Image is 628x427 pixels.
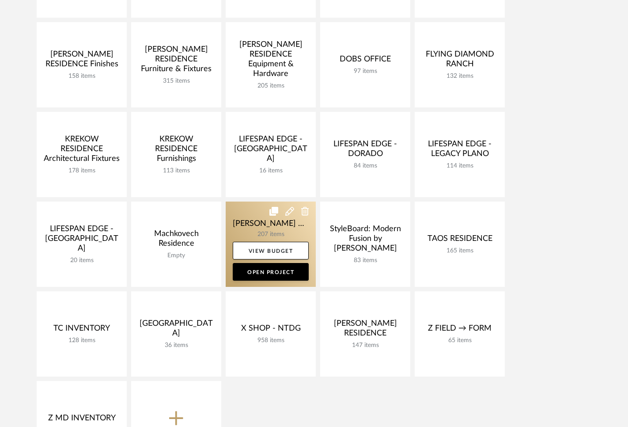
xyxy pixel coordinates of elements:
[138,134,214,167] div: KREKOW RESIDENCE Furnishings
[422,139,498,162] div: LIFESPAN EDGE - LEGACY PLANO
[422,337,498,344] div: 65 items
[44,257,120,264] div: 20 items
[422,162,498,170] div: 114 items
[44,72,120,80] div: 158 items
[44,167,120,175] div: 178 items
[327,319,403,342] div: [PERSON_NAME] RESIDENCE
[138,342,214,349] div: 36 items
[138,167,214,175] div: 113 items
[44,224,120,257] div: LIFESPAN EDGE - [GEOGRAPHIC_DATA]
[327,68,403,75] div: 97 items
[327,162,403,170] div: 84 items
[422,234,498,247] div: TAOS RESIDENCE
[422,247,498,255] div: 165 items
[138,45,214,77] div: [PERSON_NAME] RESIDENCE Furniture & Fixtures
[233,167,309,175] div: 16 items
[44,134,120,167] div: KREKOW RESIDENCE Architectural Fixtures
[327,257,403,264] div: 83 items
[138,77,214,85] div: 315 items
[233,40,309,82] div: [PERSON_NAME] RESIDENCE Equipment & Hardware
[422,324,498,337] div: Z FIELD → FORM
[44,337,120,344] div: 128 items
[233,337,309,344] div: 958 items
[138,319,214,342] div: [GEOGRAPHIC_DATA]
[327,54,403,68] div: DOBS OFFICE
[327,139,403,162] div: LIFESPAN EDGE - DORADO
[233,82,309,90] div: 205 items
[422,50,498,72] div: FLYING DIAMOND RANCH
[138,252,214,259] div: Empty
[233,324,309,337] div: X SHOP - NTDG
[138,229,214,252] div: Machkovech Residence
[44,50,120,72] div: [PERSON_NAME] RESIDENCE Finishes
[44,413,120,427] div: Z MD INVENTORY
[233,242,309,259] a: View Budget
[233,263,309,281] a: Open Project
[327,342,403,349] div: 147 items
[233,134,309,167] div: LIFESPAN EDGE - [GEOGRAPHIC_DATA]
[422,72,498,80] div: 132 items
[44,324,120,337] div: TC INVENTORY
[327,224,403,257] div: StyleBoard: Modern Fusion by [PERSON_NAME]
